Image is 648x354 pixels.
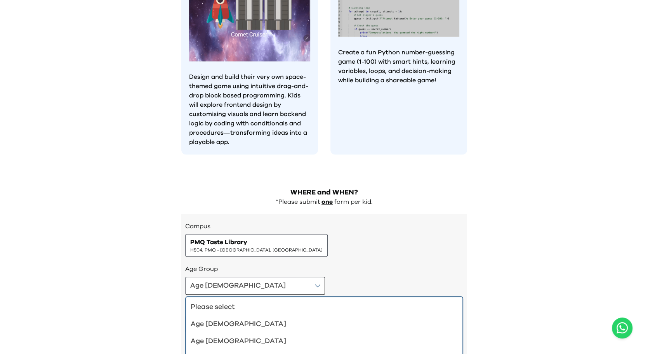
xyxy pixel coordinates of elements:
[181,198,467,206] div: *Please submit form per kid.
[185,222,463,231] h3: Campus
[191,319,448,330] div: Age [DEMOGRAPHIC_DATA]
[190,247,323,253] span: H504, PMQ - [GEOGRAPHIC_DATA], [GEOGRAPHIC_DATA]
[185,277,325,295] button: Age [DEMOGRAPHIC_DATA]
[612,318,632,338] a: Chat with us on WhatsApp
[321,198,333,206] p: one
[181,187,467,198] h2: WHERE and WHEN?
[185,264,463,274] h3: Age Group
[191,336,448,347] div: Age [DEMOGRAPHIC_DATA]
[190,238,247,247] span: PMQ Taste Library
[190,280,286,291] div: Age [DEMOGRAPHIC_DATA]
[338,48,459,85] p: Create a fun Python number-guessing game (1-100) with smart hints, learning variables, loops, and...
[191,302,448,312] div: Please select
[189,72,310,147] p: Design and build their very own space-themed game using intuitive drag-and-drop block based progr...
[612,318,632,338] button: Open WhatsApp chat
